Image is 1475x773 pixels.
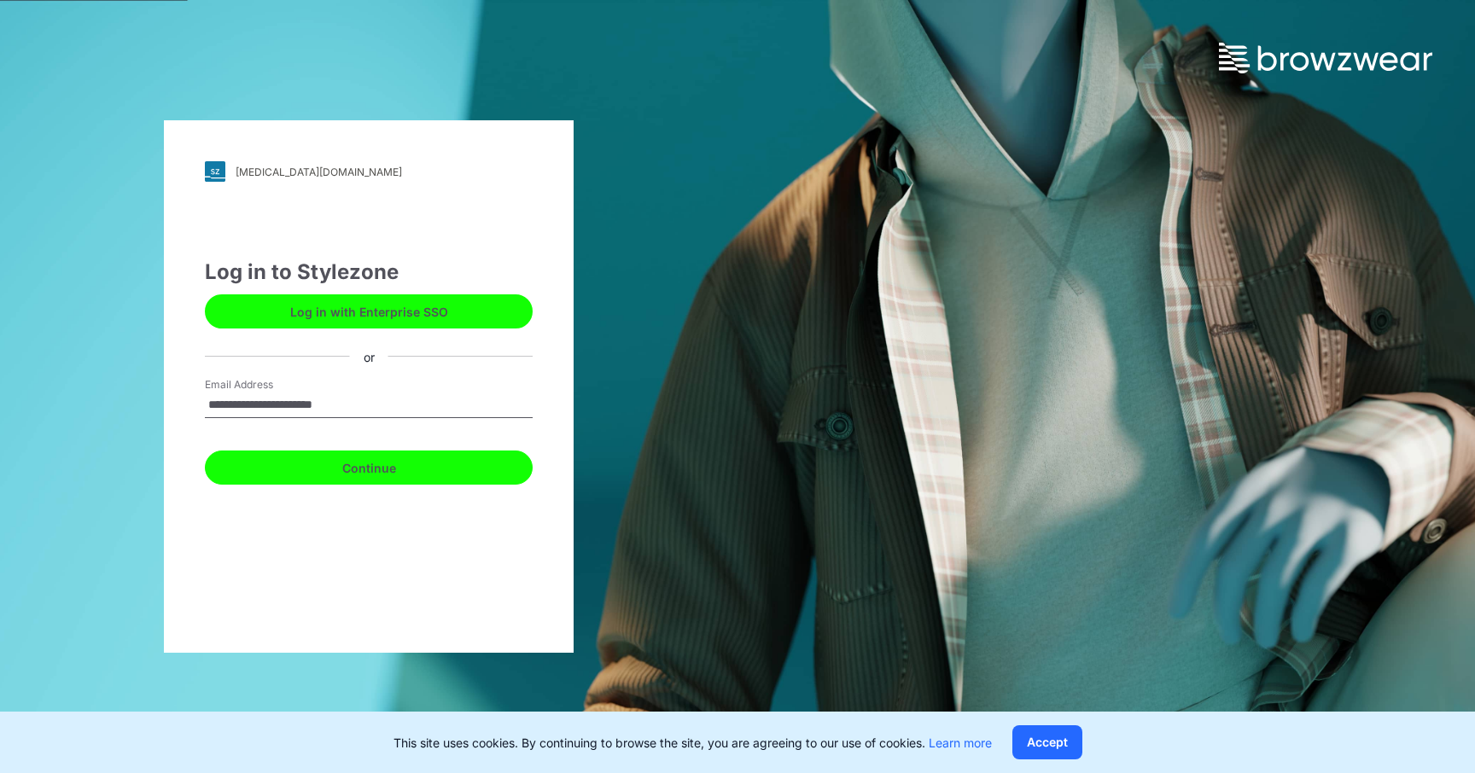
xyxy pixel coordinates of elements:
img: browzwear-logo.73288ffb.svg [1219,43,1432,73]
a: Learn more [929,735,992,750]
div: Log in to Stylezone [205,257,533,288]
button: Continue [205,450,533,485]
img: svg+xml;base64,PHN2ZyB3aWR0aD0iMjgiIGhlaWdodD0iMjgiIHZpZXdCb3g9IjAgMCAyOCAyOCIgZmlsbD0ibm9uZSIgeG... [205,161,225,182]
div: or [350,347,388,365]
p: This site uses cookies. By continuing to browse the site, you are agreeing to our use of cookies. [394,734,992,752]
label: Email Address [205,377,324,392]
a: [MEDICAL_DATA][DOMAIN_NAME] [205,161,533,182]
button: Log in with Enterprise SSO [205,294,533,328]
button: Accept [1012,725,1082,759]
div: [MEDICAL_DATA][DOMAIN_NAME] [236,166,402,178]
